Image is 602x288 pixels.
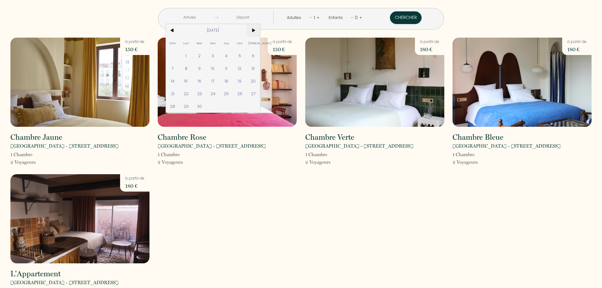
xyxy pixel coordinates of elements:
p: 150 € [125,45,144,54]
p: [GEOGRAPHIC_DATA] - [STREET_ADDRESS] [10,142,119,150]
p: 2 Voyageur [10,158,36,166]
p: 180 € [420,45,439,54]
span: 13 [246,62,260,75]
span: Jeu [220,37,233,49]
span: s [329,159,331,165]
input: Départ [219,11,267,24]
img: rental-image [10,38,149,127]
h2: Chambre Rose [158,133,206,141]
h2: Chambre Jaune [10,133,62,141]
p: 150 € [273,45,292,54]
span: 7 [166,62,179,75]
p: à partir de [273,39,292,45]
p: [GEOGRAPHIC_DATA] - [STREET_ADDRESS] [158,142,266,150]
span: 8 [179,62,193,75]
span: 21 [166,87,179,100]
span: 28 [166,100,179,113]
img: rental-image [158,38,297,127]
span: 27 [246,87,260,100]
p: à partir de [567,39,587,45]
span: Ven [233,37,247,49]
img: rental-image [305,38,444,127]
span: 15 [179,75,193,87]
span: 10 [206,62,220,75]
a: - [351,15,353,21]
span: 2 [193,49,206,62]
span: Lun [179,37,193,49]
span: 29 [179,100,193,113]
span: 11 [220,62,233,75]
p: 2 Voyageur [453,158,478,166]
span: 22 [179,87,193,100]
span: Mar [193,37,206,49]
p: 1 Chambre [453,151,478,158]
span: [PERSON_NAME] [246,37,260,49]
span: 12 [233,62,247,75]
p: 2 Voyageur [305,158,331,166]
p: 1 Chambre [158,151,183,158]
span: 6 [246,49,260,62]
p: 180 € [567,45,587,54]
p: [GEOGRAPHIC_DATA] - [STREET_ADDRESS] [305,142,413,150]
span: [DATE] [179,24,246,37]
p: [GEOGRAPHIC_DATA] - [STREET_ADDRESS] [10,279,119,286]
img: guests [214,15,219,20]
span: 24 [206,87,220,100]
p: 2 Voyageur [158,158,183,166]
span: 9 [193,62,206,75]
p: 180 € [125,181,144,190]
button: Chercher [390,11,422,24]
span: 26 [233,87,247,100]
span: 3 [206,49,220,62]
span: 25 [220,87,233,100]
span: 18 [220,75,233,87]
span: 14 [166,75,179,87]
span: 1 [179,49,193,62]
p: 1 Chambre [10,151,36,158]
span: 19 [233,75,247,87]
span: Mer [206,37,220,49]
span: 5 [233,49,247,62]
input: Arrivée [166,11,214,24]
span: 23 [193,87,206,100]
span: > [246,24,260,37]
span: 20 [246,75,260,87]
p: 1 Chambre [305,151,331,158]
div: Enfants [329,15,345,21]
div: Adultes [287,15,303,21]
p: à partir de [125,39,144,45]
a: + [359,15,362,21]
p: [GEOGRAPHIC_DATA] - [STREET_ADDRESS] [453,142,561,150]
div: 1 [312,13,317,23]
div: 0 [353,13,359,23]
a: + [317,15,319,21]
span: 17 [206,75,220,87]
span: s [181,159,183,165]
span: < [166,24,179,37]
span: Dim [166,37,179,49]
img: rental-image [10,174,149,263]
p: à partir de [125,175,144,181]
span: s [476,159,478,165]
img: rental-image [453,38,592,127]
span: 4 [220,49,233,62]
span: 16 [193,75,206,87]
a: - [310,15,312,21]
h2: Chambre Verte [305,133,354,141]
span: s [34,159,36,165]
h2: Chambre Bleue [453,133,503,141]
span: 30 [193,100,206,113]
p: à partir de [420,39,439,45]
h2: L'Appartement [10,270,61,278]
